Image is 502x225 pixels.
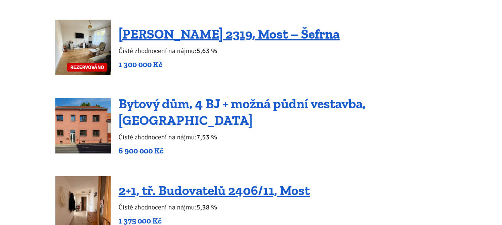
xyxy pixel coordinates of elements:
[197,47,217,55] b: 5,63 %
[119,96,366,128] a: Bytový dům, 4 BJ + možná půdní vestavba, [GEOGRAPHIC_DATA]
[197,133,217,141] b: 7,53 %
[197,203,217,211] b: 5,38 %
[119,59,340,70] p: 1 300 000 Kč
[119,26,340,42] a: [PERSON_NAME] 2319, Most – Šefrna
[119,46,340,56] p: Čisté zhodnocení na nájmu:
[55,20,111,75] a: REZERVOVÁNO
[119,146,447,156] p: 6 900 000 Kč
[119,182,310,198] a: 2+1, tř. Budovatelů 2406/11, Most
[119,132,447,142] p: Čisté zhodnocení na nájmu:
[67,63,107,72] span: REZERVOVÁNO
[119,202,310,212] p: Čisté zhodnocení na nájmu:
